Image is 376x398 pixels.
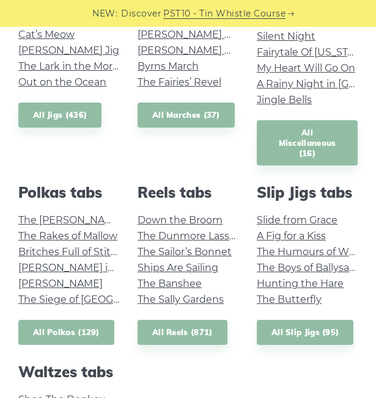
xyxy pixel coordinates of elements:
a: PST10 - Tin Whistle Course [163,7,286,21]
a: Silent Night [257,31,315,42]
a: The [PERSON_NAME] [18,214,123,226]
a: The Dunmore Lasses [138,230,240,242]
a: The Butterfly [257,294,322,305]
a: The Rakes of Mallow [18,230,117,242]
a: All Miscellaneous (16) [257,120,358,166]
a: [PERSON_NAME] in the [PERSON_NAME] [18,262,221,273]
a: All Jigs (436) [18,103,101,128]
a: The Banshee [138,278,202,289]
a: The Sally Gardens [138,294,224,305]
a: The Fairies’ Revel [138,76,221,88]
a: Byrns March [138,60,199,72]
a: The Lark in the Morning [18,60,135,72]
a: Fairytale Of [US_STATE] [257,46,369,58]
a: [PERSON_NAME] [18,278,103,289]
a: All Reels (871) [138,320,227,345]
a: Jingle Bells [257,94,312,106]
a: Hunting the Hare [257,278,344,289]
span: NEW: [92,7,117,21]
a: Slide from Grace [257,214,337,226]
a: Down the Broom [138,214,223,226]
h2: Reels tabs [138,184,238,201]
a: [PERSON_NAME] Jig [18,45,119,56]
h2: Polkas tabs [18,184,119,201]
a: Out on the Ocean [18,76,106,88]
span: Discover [121,7,161,21]
a: My Heart Will Go On [257,62,355,74]
h2: Slip Jigs tabs [257,184,358,201]
a: [PERSON_NAME] March [138,29,255,40]
a: [PERSON_NAME] March [138,45,255,56]
a: All Polkas (129) [18,320,114,345]
a: The Boys of Ballysadare [257,262,371,273]
a: A Fig for a Kiss [257,230,326,242]
a: Ships Are Sailing [138,262,218,273]
a: Cat’s Meow [18,29,75,40]
a: All Slip Jigs (95) [257,320,353,345]
h2: Waltzes tabs [18,363,119,381]
a: The Sailor’s Bonnet [138,246,232,258]
a: All Marches (37) [138,103,235,128]
a: The Siege of [GEOGRAPHIC_DATA] [18,294,186,305]
a: Britches Full of Stitches [18,246,134,258]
